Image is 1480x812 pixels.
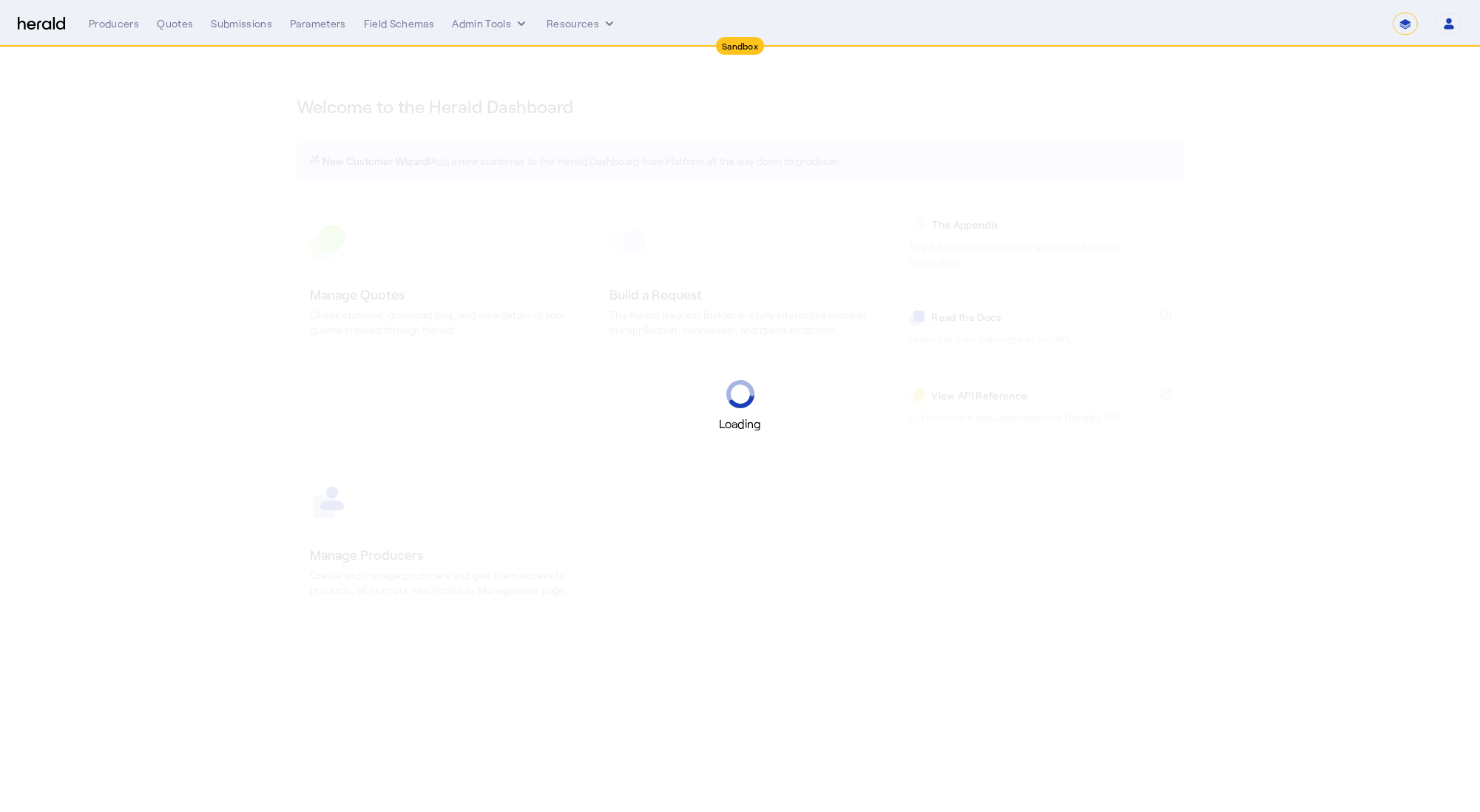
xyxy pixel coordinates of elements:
img: Herald Logo [18,17,65,31]
div: Producers [89,16,139,31]
button: Resources dropdown menu [547,16,617,31]
button: internal dropdown menu [452,16,529,31]
div: Parameters [290,16,346,31]
div: Quotes [157,16,193,31]
div: Submissions [211,16,272,31]
div: Field Schemas [364,16,435,31]
div: Sandbox [716,37,764,55]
